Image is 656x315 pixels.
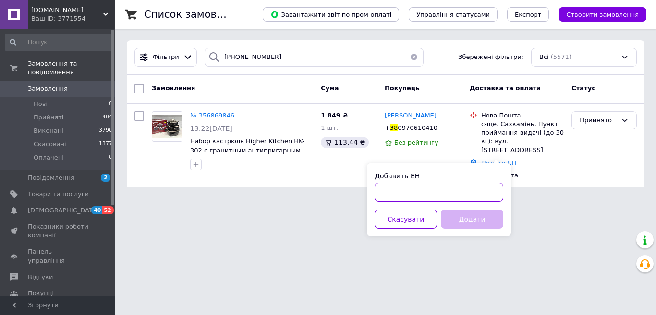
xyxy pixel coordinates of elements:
div: Післяплата [481,171,564,180]
span: Товари та послуги [28,190,89,198]
a: Створити замовлення [549,11,646,18]
span: Завантажити звіт по пром-оплаті [270,10,391,19]
button: Очистить [404,48,424,67]
span: Прийняті [34,113,63,122]
div: Ваш ID: 3771554 [31,14,115,23]
label: Добавить ЕН [375,172,420,180]
input: Пошук за номером замовлення, ПІБ покупця, номером телефону, Email, номером накладної [205,48,424,67]
span: 13:22[DATE] [190,125,232,132]
span: Всі [539,53,549,62]
span: 1377 [99,140,112,149]
span: [DEMOGRAPHIC_DATA] [28,206,99,215]
a: Фото товару [152,111,182,142]
span: 40 [91,206,102,214]
span: Замовлення [28,84,68,93]
span: 2 [101,174,110,182]
div: 113.44 ₴ [321,137,369,148]
span: Фільтри [153,53,179,62]
img: Фото товару [152,115,182,138]
span: (5571) [551,53,571,60]
span: + [385,124,390,131]
span: vsetovary.net.ua [31,6,103,14]
span: Статус [571,84,595,92]
span: Покупець [385,84,420,92]
span: Cума [321,84,339,92]
button: Завантажити звіт по пром-оплаті [263,7,399,22]
button: Скасувати [375,210,437,229]
span: Виконані [34,127,63,135]
span: Відгуки [28,273,53,281]
span: Збережені фільтри: [458,53,523,62]
div: с-ще. Сахкамінь, Пункт приймання-видачі (до 30 кг): вул. [STREET_ADDRESS] [481,120,564,155]
div: Прийнято [580,116,617,126]
span: Експорт [515,11,542,18]
span: Доставка та оплата [470,84,541,92]
span: Замовлення та повідомлення [28,59,115,77]
span: 0 [109,153,112,162]
a: [PERSON_NAME] [385,111,437,120]
span: 38 [390,124,398,131]
span: [PERSON_NAME] [385,112,437,119]
a: Набор кастрюль Higher Kitchen HK-302 с гранитным антипригарным покрытием Черный [190,138,304,163]
span: 1 шт. [321,124,338,131]
span: Без рейтингу [394,139,438,146]
span: Панель управління [28,247,89,265]
span: Оплачені [34,153,64,162]
a: Додати ЕН [481,159,516,166]
h1: Список замовлень [144,9,242,20]
button: Експорт [507,7,549,22]
button: Створити замовлення [559,7,646,22]
span: Скасовані [34,140,66,149]
span: Нові [34,100,48,108]
span: 404 [102,113,112,122]
span: Управління статусами [416,11,490,18]
span: 0 [109,100,112,108]
input: Пошук [5,34,113,51]
div: Нова Пошта [481,111,564,120]
span: 52 [102,206,113,214]
span: 3790 [99,127,112,135]
span: Створити замовлення [566,11,639,18]
span: 0970610410 [398,124,437,131]
span: Замовлення [152,84,195,92]
a: № 356869846 [190,112,234,119]
span: Повідомлення [28,174,74,182]
span: Показники роботи компанії [28,222,89,240]
span: 1 849 ₴ [321,112,348,119]
button: Управління статусами [409,7,498,22]
span: Покупці [28,289,54,298]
